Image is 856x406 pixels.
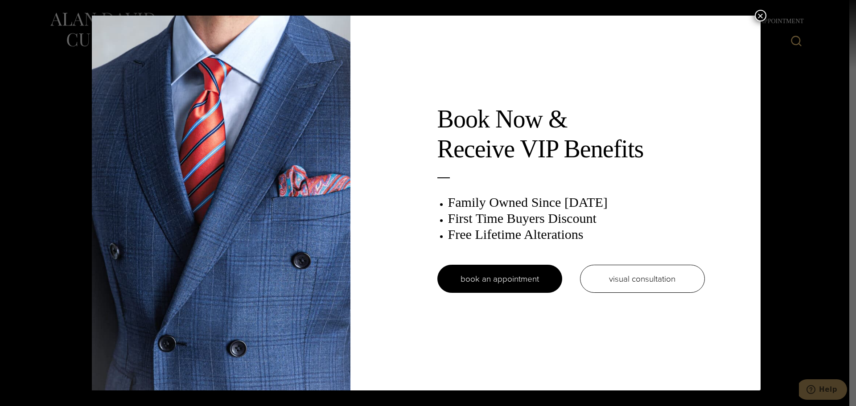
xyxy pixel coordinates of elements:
[20,6,38,14] span: Help
[448,194,705,210] h3: Family Owned Since [DATE]
[437,265,562,293] a: book an appointment
[580,265,705,293] a: visual consultation
[448,226,705,242] h3: Free Lifetime Alterations
[755,10,766,21] button: Close
[448,210,705,226] h3: First Time Buyers Discount
[437,104,705,164] h2: Book Now & Receive VIP Benefits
